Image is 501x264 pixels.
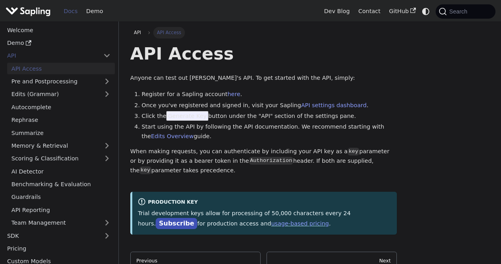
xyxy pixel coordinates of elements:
[7,101,115,113] a: Autocomplete
[130,147,397,175] p: When making requests, you can authenticate by including your API key as a parameter or by providi...
[166,111,208,121] span: Generate Key
[7,76,115,87] a: Pre and Postprocessing
[271,220,329,227] a: usage-based pricing
[7,166,115,177] a: AI Detector
[134,30,141,35] span: API
[227,91,240,97] a: here
[130,27,145,38] a: API
[136,258,255,264] div: Previous
[348,148,359,156] code: key
[3,24,115,36] a: Welcome
[138,198,391,207] div: Production Key
[142,122,397,141] li: Start using the API by following the API documentation. We recommend starting with the guide.
[7,179,115,190] a: Benchmarking & Evaluation
[130,27,397,38] nav: Breadcrumbs
[6,6,53,17] a: Sapling.aiSapling.ai
[156,218,197,229] a: Subscribe
[354,5,385,17] a: Contact
[142,101,397,110] li: Once you've registered and signed in, visit your Sapling .
[385,5,420,17] a: GitHub
[130,43,397,64] h1: API Access
[153,27,185,38] span: API Access
[7,63,115,74] a: API Access
[6,6,51,17] img: Sapling.ai
[447,8,472,15] span: Search
[99,230,115,241] button: Expand sidebar category 'SDK'
[249,157,293,165] code: Authorization
[7,89,115,100] a: Edits (Grammar)
[7,204,115,216] a: API Reporting
[3,50,99,62] a: API
[99,50,115,62] button: Collapse sidebar category 'API'
[142,112,397,121] li: Click the button under the "API" section of the settings pane.
[436,4,495,19] button: Search (Command+K)
[7,153,115,164] a: Scoring & Classification
[7,191,115,203] a: Guardrails
[142,90,397,99] li: Register for a Sapling account .
[138,209,391,229] p: Trial development keys allow for processing of 50,000 characters every 24 hours. for production a...
[420,6,432,17] button: Switch between dark and light mode (currently system mode)
[130,73,397,83] p: Anyone can test out [PERSON_NAME]'s API. To get started with the API, simply:
[7,114,115,126] a: Rephrase
[7,217,115,229] a: Team Management
[59,5,82,17] a: Docs
[320,5,354,17] a: Dev Blog
[151,133,194,139] a: Edits Overview
[82,5,107,17] a: Demo
[7,140,115,152] a: Memory & Retrieval
[7,127,115,139] a: Summarize
[272,258,391,264] div: Next
[3,243,115,254] a: Pricing
[139,166,151,174] code: key
[3,37,115,49] a: Demo
[3,230,99,241] a: SDK
[301,102,366,108] a: API settings dashboard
